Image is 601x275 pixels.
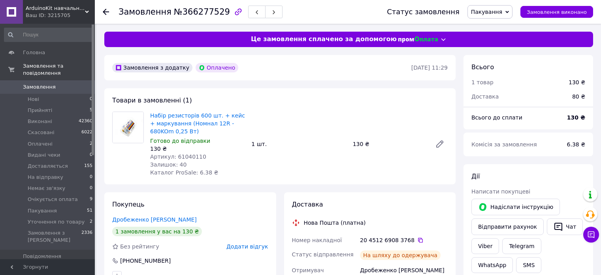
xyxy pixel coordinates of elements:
span: Пакування [28,207,57,214]
span: Готово до відправки [150,138,210,144]
input: Пошук [4,28,93,42]
span: Додати відгук [226,243,268,250]
span: Покупець [112,201,145,208]
span: Без рейтингу [120,243,159,250]
div: Оплачено [196,63,238,72]
span: Написати покупцеві [471,188,530,195]
span: 0 [90,174,92,181]
span: 51 [87,207,92,214]
span: Замовлення з [PERSON_NAME] [28,229,81,244]
time: [DATE] 11:29 [411,64,448,71]
div: 130 ₴ [150,145,245,153]
div: 1 шт. [248,138,349,150]
span: ArduinoKit навчальні набори робототехніки [26,5,85,12]
img: Набір резисторів 600 шт. + кейс + маркування (Номнал 12R - 680KOm 0,25 Вт) [113,112,143,143]
span: Комісія за замовлення [471,141,537,148]
span: Отримувач [292,267,324,273]
div: Нова Пошта (платна) [302,219,368,227]
span: Видані чеки [28,152,60,159]
a: Telegram [502,238,541,254]
span: 2 [90,140,92,148]
span: 9 [90,196,92,203]
span: 0 [90,185,92,192]
span: Доставка [471,93,499,100]
a: WhatsApp [471,257,513,273]
div: Ваш ID: 3215705 [26,12,95,19]
span: Замовлення [23,83,56,91]
span: 1 товар [471,79,494,85]
div: 1 замовлення у вас на 130 ₴ [112,227,202,236]
span: 2336 [81,229,92,244]
span: 42360 [79,118,92,125]
a: Редагувати [432,136,448,152]
span: Доставляється [28,163,68,170]
div: 80 ₴ [567,88,590,105]
span: Скасовані [28,129,55,136]
span: 5 [90,107,92,114]
span: Пакування [471,9,502,15]
span: Головна [23,49,45,56]
span: Замовлення та повідомлення [23,63,95,77]
span: Дії [471,173,480,180]
span: Прийняті [28,107,52,114]
span: Артикул: 61040110 [150,154,206,160]
span: 6022 [81,129,92,136]
div: 20 4512 6908 3768 [360,236,448,244]
a: Viber [471,238,499,254]
button: SMS [516,257,541,273]
span: Це замовлення сплачено за допомогою [251,35,397,44]
span: На відправку [28,174,63,181]
button: Чат з покупцем [583,227,599,243]
button: Замовлення виконано [520,6,593,18]
span: Залишок: 40 [150,161,187,168]
span: Очікується оплата [28,196,78,203]
button: Надіслати інструкцію [471,199,560,215]
div: Повернутися назад [103,8,109,16]
span: Каталог ProSale: 6.38 ₴ [150,169,218,176]
button: Відправити рахунок [471,218,544,235]
div: [PHONE_NUMBER] [119,257,171,265]
div: 130 ₴ [350,138,429,150]
span: Повідомлення [23,253,61,260]
span: Замовлення виконано [527,9,587,15]
span: Номер накладної [292,237,342,243]
a: Набір резисторів 600 шт. + кейс + маркування (Номнал 12R - 680KOm 0,25 Вт) [150,112,245,135]
div: 130 ₴ [569,78,585,86]
span: 0 [90,96,92,103]
a: Дробеженко [PERSON_NAME] [112,216,197,223]
div: Замовлення з додатку [112,63,192,72]
span: 0 [90,152,92,159]
span: Нові [28,96,39,103]
span: Уточнення по товару [28,218,85,226]
button: Чат [547,218,583,235]
div: Статус замовлення [387,8,460,16]
span: №366277529 [174,7,230,17]
span: Товари в замовленні (1) [112,97,192,104]
span: Оплачені [28,140,53,148]
span: Немає зв'язку [28,185,65,192]
span: 6.38 ₴ [567,141,585,148]
span: Всього [471,63,494,71]
span: Всього до сплати [471,114,522,121]
span: 155 [84,163,92,170]
div: На шляху до одержувача [360,250,441,260]
span: Виконані [28,118,52,125]
span: 2 [90,218,92,226]
span: Статус відправлення [292,251,354,258]
b: 130 ₴ [567,114,585,121]
span: Замовлення [119,7,171,17]
span: Доставка [292,201,323,208]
